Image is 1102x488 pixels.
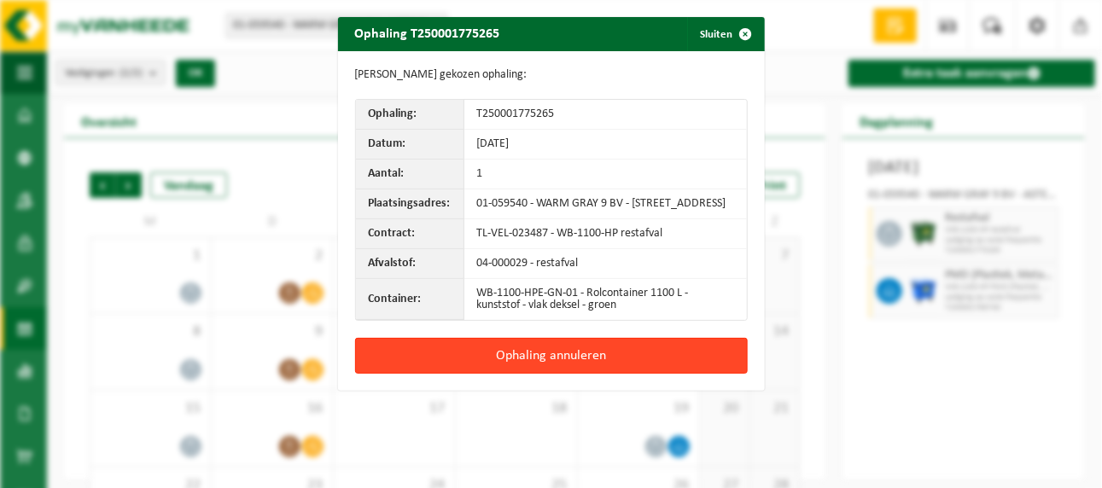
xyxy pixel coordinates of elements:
[356,279,464,320] th: Container:
[356,160,464,189] th: Aantal:
[464,160,747,189] td: 1
[356,100,464,130] th: Ophaling:
[355,338,748,374] button: Ophaling annuleren
[356,130,464,160] th: Datum:
[355,68,748,82] p: [PERSON_NAME] gekozen ophaling:
[687,17,763,51] button: Sluiten
[356,249,464,279] th: Afvalstof:
[464,249,747,279] td: 04-000029 - restafval
[464,189,747,219] td: 01-059540 - WARM GRAY 9 BV - [STREET_ADDRESS]
[356,189,464,219] th: Plaatsingsadres:
[464,279,747,320] td: WB-1100-HPE-GN-01 - Rolcontainer 1100 L - kunststof - vlak deksel - groen
[464,100,747,130] td: T250001775265
[464,130,747,160] td: [DATE]
[464,219,747,249] td: TL-VEL-023487 - WB-1100-HP restafval
[356,219,464,249] th: Contract:
[338,17,517,49] h2: Ophaling T250001775265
